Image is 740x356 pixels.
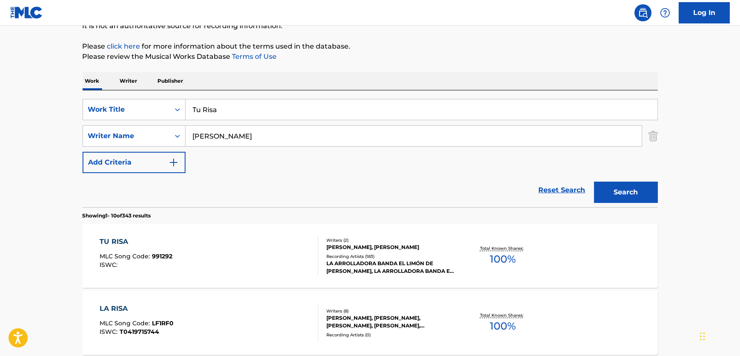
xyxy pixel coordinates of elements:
[660,8,670,18] img: help
[100,261,120,269] span: ISWC :
[326,308,455,314] div: Writers ( 8 )
[326,243,455,251] div: [PERSON_NAME], [PERSON_NAME]
[534,181,590,200] a: Reset Search
[100,252,152,260] span: MLC Song Code :
[83,72,102,90] p: Work
[100,328,120,336] span: ISWC :
[88,131,165,141] div: Writer Name
[155,72,186,90] p: Publisher
[326,332,455,338] div: Recording Artists ( 0 )
[83,291,658,355] a: LA RISAMLC Song Code:LF1RF0ISWC:T0419715744Writers (8)[PERSON_NAME], [PERSON_NAME], [PERSON_NAME]...
[700,324,705,349] div: Drag
[326,260,455,275] div: LA ARROLLADORA BANDA EL LIMÓN DE [PERSON_NAME], LA ARROLLADORA BANDA EL LIMÓN DE [PERSON_NAME], L...
[594,182,658,203] button: Search
[326,237,455,243] div: Writers ( 2 )
[679,2,730,23] a: Log In
[83,99,658,207] form: Search Form
[100,304,174,314] div: LA RISA
[480,245,526,252] p: Total Known Shares:
[657,4,674,21] div: Help
[231,52,277,61] a: Terms of Use
[480,312,526,318] p: Total Known Shares:
[490,252,516,267] span: 100 %
[100,237,172,247] div: TU RISA
[152,319,174,327] span: LF1RF0
[697,315,740,356] iframe: Chat Widget
[152,252,172,260] span: 991292
[326,314,455,330] div: [PERSON_NAME], [PERSON_NAME], [PERSON_NAME], [PERSON_NAME], [PERSON_NAME], [PERSON_NAME], [PERSON...
[88,104,165,115] div: Work Title
[83,21,658,31] p: It is not an authoritative source for recording information.
[117,72,140,90] p: Writer
[83,212,151,220] p: Showing 1 - 10 of 343 results
[100,319,152,327] span: MLC Song Code :
[83,41,658,52] p: Please for more information about the terms used in the database.
[83,224,658,288] a: TU RISAMLC Song Code:991292ISWC:Writers (2)[PERSON_NAME], [PERSON_NAME]Recording Artists (183)LA ...
[107,42,140,50] a: click here
[169,157,179,168] img: 9d2ae6d4665cec9f34b9.svg
[634,4,651,21] a: Public Search
[326,253,455,260] div: Recording Artists ( 183 )
[83,152,186,173] button: Add Criteria
[638,8,648,18] img: search
[83,52,658,62] p: Please review the Musical Works Database
[649,125,658,147] img: Delete Criterion
[490,318,516,334] span: 100 %
[10,6,43,19] img: MLC Logo
[120,328,159,336] span: T0419715744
